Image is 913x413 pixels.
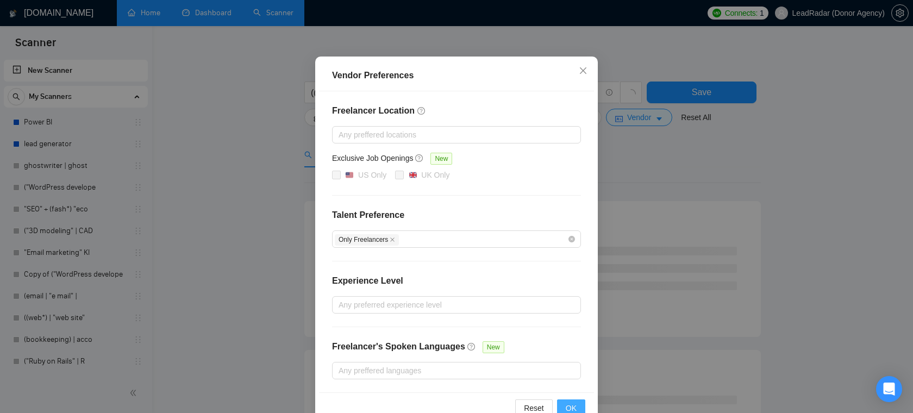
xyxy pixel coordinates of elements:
[409,171,417,179] img: 🇬🇧
[415,154,424,162] span: question-circle
[335,234,399,246] span: Only Freelancers
[483,341,504,353] span: New
[579,66,587,75] span: close
[332,104,581,117] h4: Freelancer Location
[332,152,413,164] h5: Exclusive Job Openings
[390,237,395,242] span: close
[346,171,353,179] img: 🇺🇸
[358,169,386,181] div: US Only
[417,107,426,115] span: question-circle
[467,342,476,351] span: question-circle
[332,69,581,82] div: Vendor Preferences
[332,209,581,222] h4: Talent Preference
[568,57,598,86] button: Close
[876,376,902,402] div: Open Intercom Messenger
[421,169,449,181] div: UK Only
[332,340,465,353] h4: Freelancer's Spoken Languages
[568,236,575,242] span: close-circle
[430,153,452,165] span: New
[332,274,403,287] h4: Experience Level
